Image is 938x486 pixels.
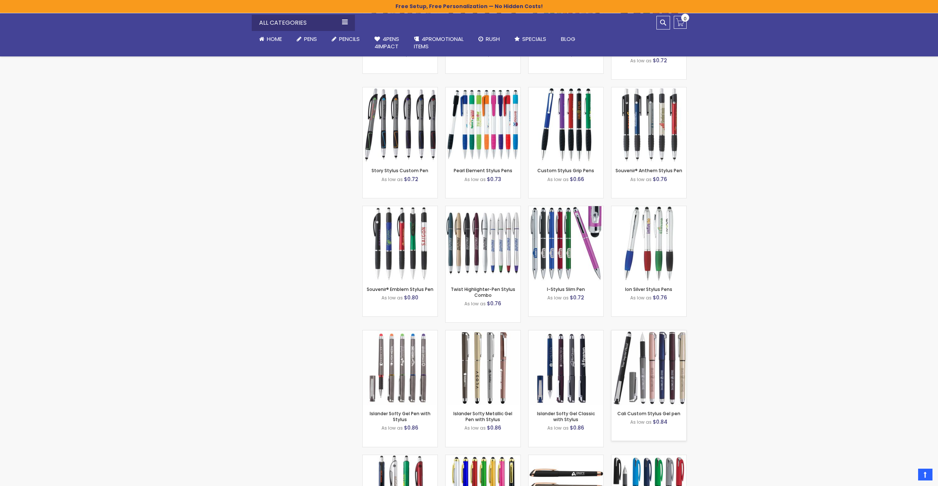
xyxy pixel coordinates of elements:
[407,31,471,55] a: 4PROMOTIONALITEMS
[487,424,501,431] span: $0.86
[252,15,355,31] div: All Categories
[363,455,437,461] a: Souvenir® Image Stylus Pen
[611,330,686,405] img: Cali Custom Stylus Gel pen
[547,295,569,301] span: As low as
[367,286,433,292] a: Souvenir® Emblem Stylus Pen
[367,31,407,55] a: 4Pens4impact
[529,87,603,93] a: Custom Stylus Grip Pens
[487,300,501,307] span: $0.76
[570,176,584,183] span: $0.66
[446,87,520,93] a: Pearl Element Stylus Pens
[561,35,575,43] span: Blog
[370,410,430,423] a: Islander Softy Gel Pen with Stylus
[653,418,667,426] span: $0.84
[529,206,603,281] img: I-Stylus Slim Pen
[537,167,594,174] a: Custom Stylus Grip Pens
[404,294,418,301] span: $0.80
[304,35,317,43] span: Pens
[684,15,687,22] span: 0
[487,176,501,183] span: $0.73
[446,206,520,281] img: Twist Highlighter-Pen Stylus Combo
[453,410,512,423] a: Islander Softy Metallic Gel Pen with Stylus
[653,57,667,64] span: $0.72
[446,455,520,461] a: I-Stylus Slim Gold Pen
[324,31,367,47] a: Pencils
[404,176,418,183] span: $0.72
[547,425,569,431] span: As low as
[547,286,585,292] a: I-Stylus Slim Pen
[529,330,603,405] img: Islander Softy Gel Classic with Stylus
[570,424,584,431] span: $0.86
[653,294,667,301] span: $0.76
[363,206,437,281] img: Souvenir® Emblem Stylus Pen
[611,87,686,162] img: Souvenir® Anthem Stylus Pen
[363,87,437,93] a: Story Stylus Custom Pen
[529,455,603,461] a: Gazelle Gel Softy Rose Gold Pen with Stylus
[381,295,403,301] span: As low as
[267,35,282,43] span: Home
[471,31,507,47] a: Rush
[611,330,686,336] a: Cali Custom Stylus Gel pen
[289,31,324,47] a: Pens
[374,35,399,50] span: 4Pens 4impact
[486,35,500,43] span: Rush
[454,167,512,174] a: Pearl Element Stylus Pens
[674,16,687,29] a: 0
[529,206,603,212] a: I-Stylus Slim Pen
[529,330,603,336] a: Islander Softy Gel Classic with Stylus
[414,35,464,50] span: 4PROMOTIONAL ITEMS
[363,330,437,336] a: Islander Softy Gel Pen with Stylus
[617,410,680,417] a: Cali Custom Stylus Gel pen
[630,58,652,64] span: As low as
[611,206,686,212] a: Ion Silver Stylus Pens
[381,425,403,431] span: As low as
[363,330,437,405] img: Islander Softy Gel Pen with Stylus
[446,206,520,212] a: Twist Highlighter-Pen Stylus Combo
[363,206,437,212] a: Souvenir® Emblem Stylus Pen
[464,425,486,431] span: As low as
[537,410,595,423] a: Islander Softy Gel Classic with Stylus
[464,176,486,183] span: As low as
[611,206,686,281] img: Ion Silver Stylus Pens
[446,330,520,405] img: Islander Softy Metallic Gel Pen with Stylus
[611,455,686,461] a: Cyber Stylus 0.7mm Fine Point Gel Grip Pen
[630,295,652,301] span: As low as
[616,167,682,174] a: Souvenir® Anthem Stylus Pen
[446,87,520,162] img: Pearl Element Stylus Pens
[653,176,667,183] span: $0.76
[547,176,569,183] span: As low as
[529,87,603,162] img: Custom Stylus Grip Pens
[363,87,437,162] img: Story Stylus Custom Pen
[625,286,672,292] a: Ion Silver Stylus Pens
[611,87,686,93] a: Souvenir® Anthem Stylus Pen
[404,424,418,431] span: $0.86
[918,469,932,480] a: Top
[554,31,583,47] a: Blog
[381,176,403,183] span: As low as
[464,301,486,307] span: As low as
[451,286,515,298] a: Twist Highlighter-Pen Stylus Combo
[630,419,652,425] span: As low as
[446,330,520,336] a: Islander Softy Metallic Gel Pen with Stylus
[507,31,554,47] a: Specials
[522,35,546,43] span: Specials
[372,167,428,174] a: Story Stylus Custom Pen
[630,176,652,183] span: As low as
[252,31,289,47] a: Home
[570,294,584,301] span: $0.72
[339,35,360,43] span: Pencils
